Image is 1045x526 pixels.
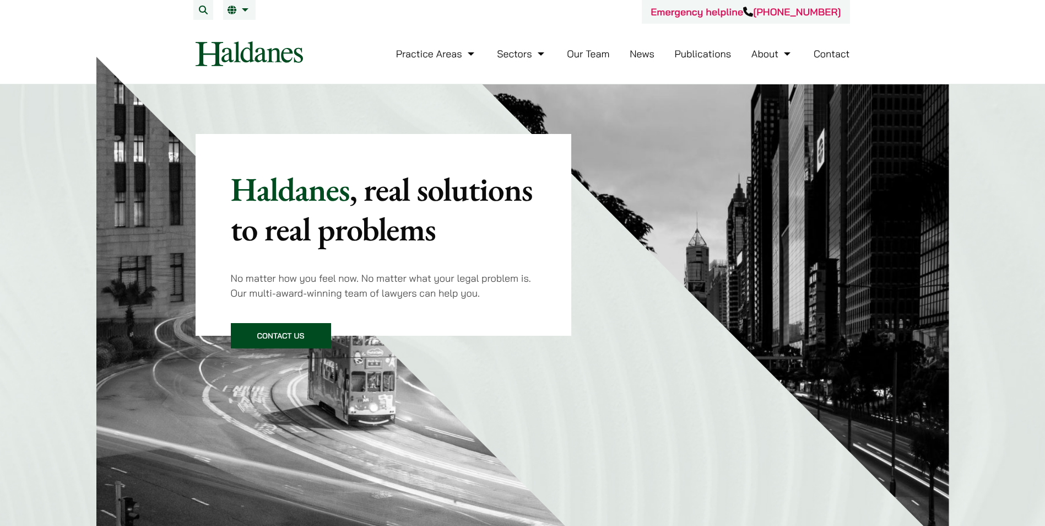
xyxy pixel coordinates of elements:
[814,47,850,60] a: Contact
[228,6,251,14] a: EN
[396,47,477,60] a: Practice Areas
[196,41,303,66] img: Logo of Haldanes
[630,47,654,60] a: News
[231,271,537,300] p: No matter how you feel now. No matter what your legal problem is. Our multi-award-winning team of...
[751,47,793,60] a: About
[231,323,331,348] a: Contact Us
[675,47,732,60] a: Publications
[497,47,546,60] a: Sectors
[231,169,537,249] p: Haldanes
[567,47,609,60] a: Our Team
[651,6,841,18] a: Emergency helpline[PHONE_NUMBER]
[231,168,533,250] mark: , real solutions to real problems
